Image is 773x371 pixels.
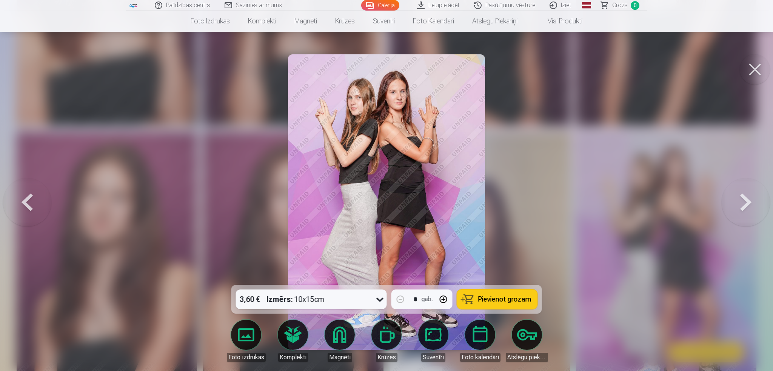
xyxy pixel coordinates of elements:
a: Krūzes [365,320,408,362]
strong: Izmērs : [267,294,293,305]
div: gab. [422,295,433,304]
div: Komplekti [278,353,308,362]
a: Foto kalendāri [404,11,463,32]
div: 10x15cm [267,289,325,309]
a: Suvenīri [364,11,404,32]
a: Atslēgu piekariņi [463,11,527,32]
a: Krūzes [326,11,364,32]
a: Magnēti [319,320,361,362]
a: Foto izdrukas [225,320,267,362]
a: Foto izdrukas [182,11,239,32]
span: Grozs [612,1,628,10]
div: Krūzes [376,353,397,362]
span: 0 [631,1,639,10]
button: Pievienot grozam [457,289,537,309]
div: Suvenīri [421,353,445,362]
a: Komplekti [239,11,285,32]
a: Komplekti [272,320,314,362]
div: Foto izdrukas [227,353,266,362]
div: Atslēgu piekariņi [506,353,548,362]
a: Atslēgu piekariņi [506,320,548,362]
a: Suvenīri [412,320,454,362]
div: 3,60 € [236,289,264,309]
div: Foto kalendāri [460,353,500,362]
span: Pievienot grozam [478,296,531,303]
a: Visi produkti [527,11,591,32]
div: Magnēti [328,353,352,362]
a: Foto kalendāri [459,320,501,362]
a: Magnēti [285,11,326,32]
img: /fa1 [129,3,137,8]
